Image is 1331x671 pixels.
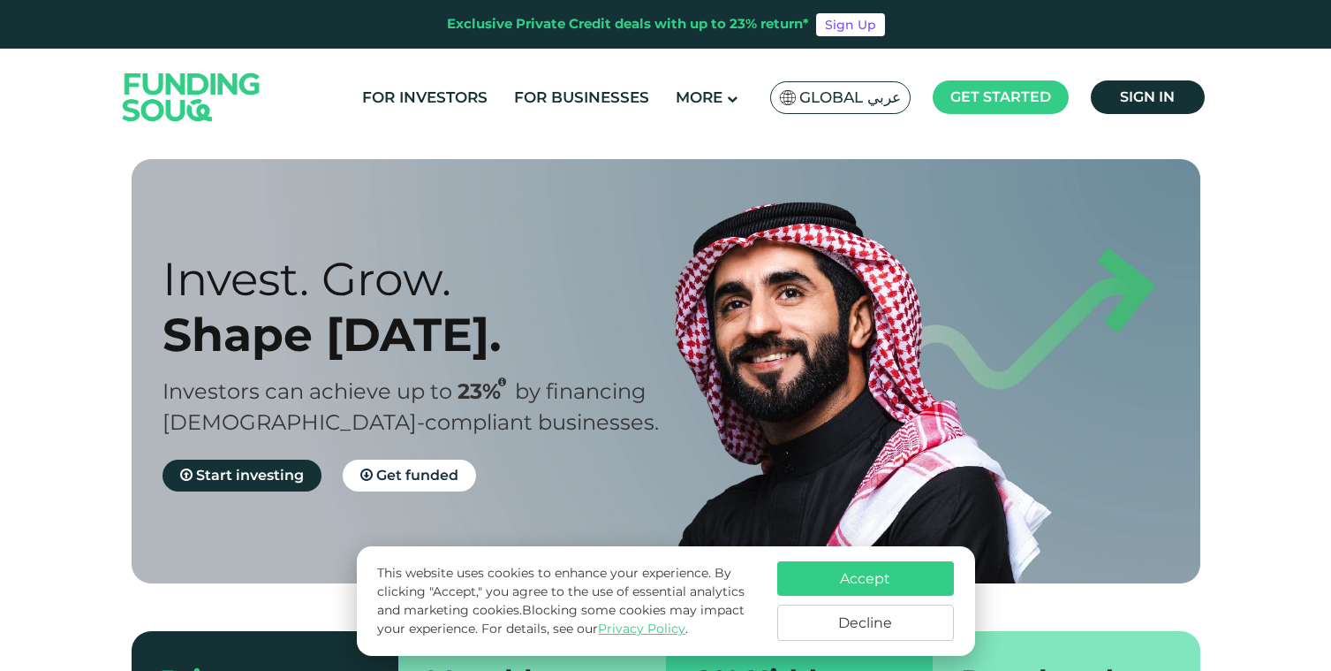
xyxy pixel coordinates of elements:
[816,13,885,36] a: Sign Up
[799,88,901,108] span: Global عربي
[777,605,954,641] button: Decline
[196,467,304,484] span: Start investing
[676,88,722,106] span: More
[780,90,796,105] img: SA Flag
[377,564,759,638] p: This website uses cookies to enhance your experience. By clicking "Accept," you agree to the use ...
[163,378,452,404] span: Investors can achieve up to
[358,83,492,112] a: For Investors
[377,602,745,637] span: Blocking some cookies may impact your experience.
[498,377,506,387] i: 23% IRR (expected) ~ 15% Net yield (expected)
[163,307,697,362] div: Shape [DATE].
[447,14,809,34] div: Exclusive Private Credit deals with up to 23% return*
[777,561,954,596] button: Accept
[343,460,476,492] a: Get funded
[163,251,697,307] div: Invest. Grow.
[376,467,458,484] span: Get funded
[1120,88,1175,105] span: Sign in
[163,460,321,492] a: Start investing
[510,83,654,112] a: For Businesses
[598,621,685,637] a: Privacy Policy
[950,88,1051,105] span: Get started
[458,378,515,404] span: 23%
[1091,80,1205,114] a: Sign in
[481,621,688,637] span: For details, see our .
[105,52,278,141] img: Logo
